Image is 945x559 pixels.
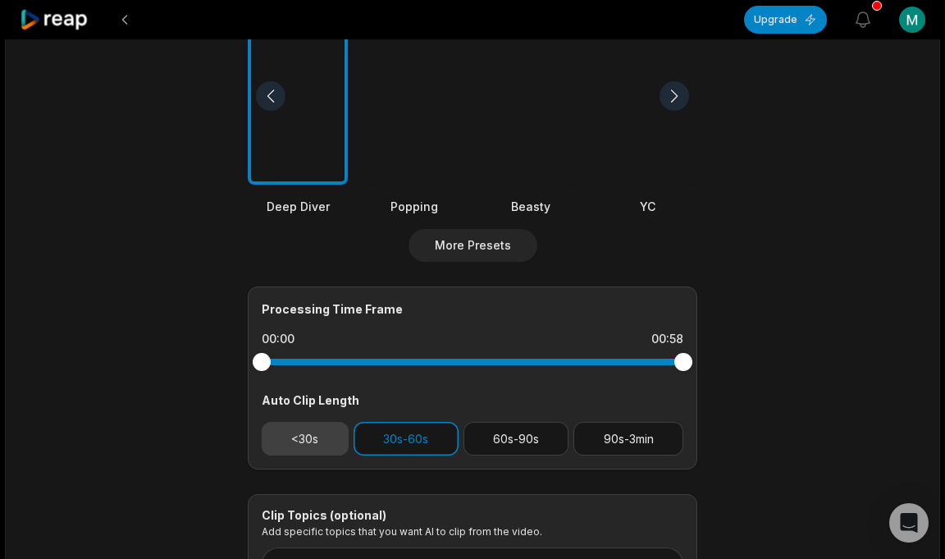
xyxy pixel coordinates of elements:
button: <30s [262,422,349,456]
button: More Presets [409,229,537,262]
div: YC [597,198,697,215]
div: Popping [364,198,464,215]
button: 60s-90s [463,422,569,456]
div: 00:00 [262,331,294,347]
div: 00:58 [651,331,683,347]
p: Add specific topics that you want AI to clip from the video. [262,525,683,538]
button: 90s-3min [573,422,683,456]
div: Open Intercom Messenger [889,503,929,543]
div: Beasty [481,198,581,215]
button: Upgrade [744,6,827,34]
div: Auto Clip Length [262,392,683,409]
div: Deep Diver [248,198,348,215]
div: Clip Topics (optional) [262,508,683,523]
button: 30s-60s [354,422,459,456]
div: Processing Time Frame [262,300,683,318]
